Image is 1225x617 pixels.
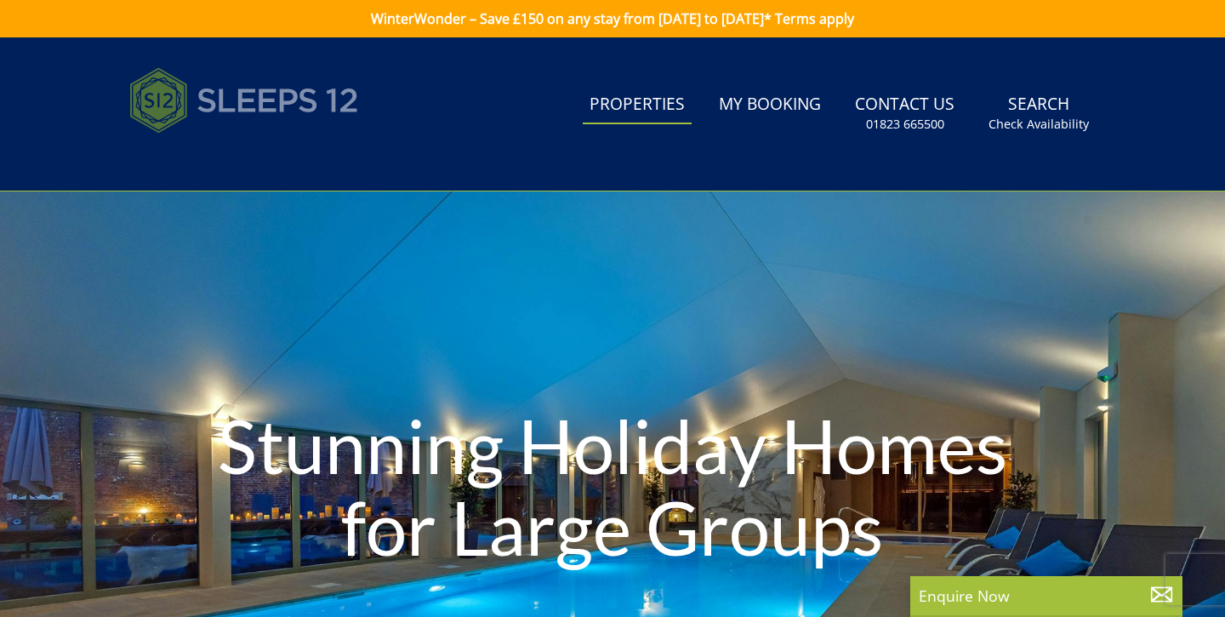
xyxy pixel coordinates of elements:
[982,86,1096,141] a: SearchCheck Availability
[712,86,828,124] a: My Booking
[989,116,1089,133] small: Check Availability
[184,371,1041,601] h1: Stunning Holiday Homes for Large Groups
[121,153,299,168] iframe: Customer reviews powered by Trustpilot
[848,86,961,141] a: Contact Us01823 665500
[129,58,359,143] img: Sleeps 12
[583,86,692,124] a: Properties
[866,116,944,133] small: 01823 665500
[919,585,1174,607] p: Enquire Now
